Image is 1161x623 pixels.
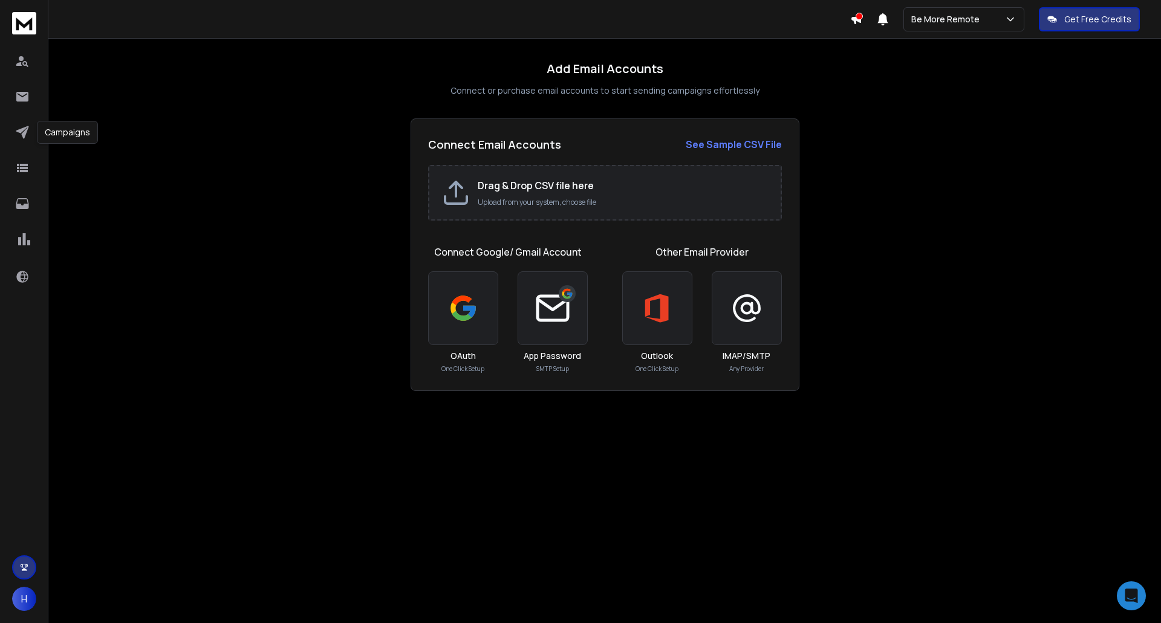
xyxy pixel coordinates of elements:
[547,60,663,77] h1: Add Email Accounts
[641,350,673,362] h3: Outlook
[450,85,759,97] p: Connect or purchase email accounts to start sending campaigns effortlessly
[12,12,36,34] img: logo
[1064,13,1131,25] p: Get Free Credits
[441,364,484,373] p: One Click Setup
[686,137,782,152] a: See Sample CSV File
[478,198,769,207] p: Upload from your system, choose file
[12,587,36,611] button: H
[1117,581,1146,610] div: Open Intercom Messenger
[478,178,769,193] h2: Drag & Drop CSV file here
[536,364,569,373] p: SMTP Setup
[524,350,581,362] h3: App Password
[1039,7,1140,31] button: Get Free Credits
[37,121,98,144] div: Campaigns
[450,350,476,362] h3: OAuth
[636,364,678,373] p: One Click Setup
[655,245,749,259] h1: Other Email Provider
[729,364,764,373] p: Any Provider
[428,136,561,153] h2: Connect Email Accounts
[686,138,782,151] strong: See Sample CSV File
[434,245,582,259] h1: Connect Google/ Gmail Account
[911,13,984,25] p: Be More Remote
[723,350,770,362] h3: IMAP/SMTP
